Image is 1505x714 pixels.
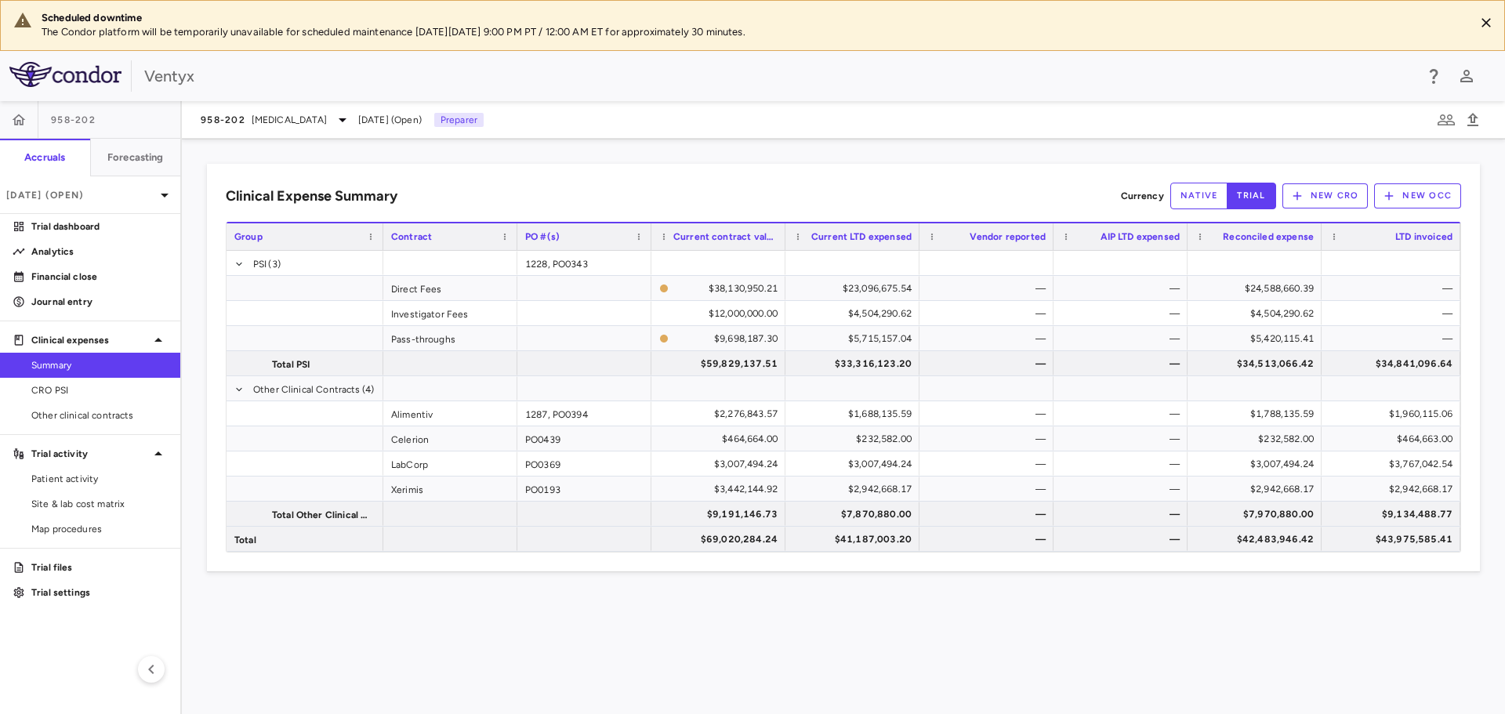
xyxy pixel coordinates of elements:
span: LTD invoiced [1395,231,1452,242]
p: Preparer [434,113,484,127]
img: logo-full-SnFGN8VE.png [9,62,121,87]
div: — [1068,426,1180,451]
div: Direct Fees [383,276,517,300]
span: (4) [362,377,374,402]
span: (3) [268,252,280,277]
div: $5,715,157.04 [800,326,912,351]
div: $38,130,950.21 [675,276,778,301]
div: — [1068,502,1180,527]
div: $3,007,494.24 [665,451,778,477]
div: — [1336,276,1452,301]
div: — [1068,401,1180,426]
div: — [934,451,1046,477]
span: CRO PSI [31,383,168,397]
div: $33,316,123.20 [800,351,912,376]
div: — [934,401,1046,426]
p: Trial dashboard [31,219,168,234]
span: Total Other Clinical Contracts [272,502,374,527]
div: — [1068,527,1180,552]
div: 1228, PO0343 [517,251,651,275]
span: The contract record and uploaded budget values do not match. Please review the contract record an... [659,327,778,350]
div: $7,970,880.00 [1202,502,1314,527]
span: [DATE] (Open) [358,113,422,127]
span: Total [234,527,256,553]
span: 958-202 [201,114,245,126]
div: $24,588,660.39 [1202,276,1314,301]
div: — [934,527,1046,552]
h6: Forecasting [107,150,164,165]
div: — [934,426,1046,451]
span: Other Clinical Contracts [253,377,361,402]
button: New CRO [1282,183,1369,208]
p: Financial close [31,270,168,284]
div: PO0439 [517,426,651,451]
div: — [934,276,1046,301]
div: $7,870,880.00 [800,502,912,527]
p: Currency [1121,189,1164,203]
div: $3,007,494.24 [1202,451,1314,477]
div: Alimentiv [383,401,517,426]
span: Contract [391,231,432,242]
button: native [1170,183,1228,209]
div: — [1068,276,1180,301]
span: AIP LTD expensed [1101,231,1180,242]
button: New OCC [1374,183,1461,208]
span: Vendor reported [970,231,1046,242]
div: $2,942,668.17 [1336,477,1452,502]
div: — [1068,451,1180,477]
div: $34,513,066.42 [1202,351,1314,376]
span: Total PSI [272,352,310,377]
div: — [934,502,1046,527]
div: $1,788,135.59 [1202,401,1314,426]
div: Scheduled downtime [42,11,1462,25]
div: — [934,351,1046,376]
span: Map procedures [31,522,168,536]
div: — [1336,301,1452,326]
div: $9,191,146.73 [665,502,778,527]
p: Trial settings [31,585,168,600]
div: Celerion [383,426,517,451]
div: Ventyx [144,64,1414,88]
p: [DATE] (Open) [6,188,155,202]
div: $232,582.00 [1202,426,1314,451]
span: Reconciled expense [1223,231,1314,242]
div: Investigator Fees [383,301,517,325]
div: — [934,301,1046,326]
div: $43,975,585.41 [1336,527,1452,552]
div: $1,960,115.06 [1336,401,1452,426]
div: — [1068,351,1180,376]
div: $4,504,290.62 [1202,301,1314,326]
div: $69,020,284.24 [665,527,778,552]
div: $232,582.00 [800,426,912,451]
div: $3,007,494.24 [800,451,912,477]
div: 1287, PO0394 [517,401,651,426]
h6: Accruals [24,150,65,165]
button: Close [1474,11,1498,34]
div: $41,187,003.20 [800,527,912,552]
div: $4,504,290.62 [800,301,912,326]
span: Group [234,231,263,242]
span: Current contract value [673,231,778,242]
p: Trial activity [31,447,149,461]
div: $464,663.00 [1336,426,1452,451]
div: Xerimis [383,477,517,501]
p: Journal entry [31,295,168,309]
div: PO0193 [517,477,651,501]
h6: Clinical Expense Summary [226,186,397,207]
div: $12,000,000.00 [665,301,778,326]
div: $1,688,135.59 [800,401,912,426]
div: $9,698,187.30 [675,326,778,351]
span: PSI [253,252,267,277]
span: Current LTD expensed [811,231,912,242]
div: $2,942,668.17 [1202,477,1314,502]
div: — [934,326,1046,351]
div: $3,767,042.54 [1336,451,1452,477]
p: Analytics [31,245,168,259]
div: $59,829,137.51 [665,351,778,376]
p: Trial files [31,560,168,574]
div: LabCorp [383,451,517,476]
p: The Condor platform will be temporarily unavailable for scheduled maintenance [DATE][DATE] 9:00 P... [42,25,1462,39]
div: $5,420,115.41 [1202,326,1314,351]
div: $2,942,668.17 [800,477,912,502]
div: $23,096,675.54 [800,276,912,301]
